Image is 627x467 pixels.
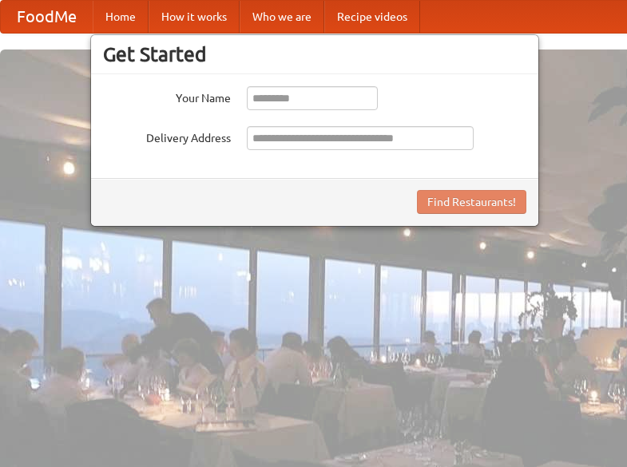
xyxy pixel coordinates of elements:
[324,1,420,33] a: Recipe videos
[417,190,526,214] button: Find Restaurants!
[149,1,240,33] a: How it works
[240,1,324,33] a: Who we are
[1,1,93,33] a: FoodMe
[103,42,526,66] h3: Get Started
[93,1,149,33] a: Home
[103,86,231,106] label: Your Name
[103,126,231,146] label: Delivery Address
